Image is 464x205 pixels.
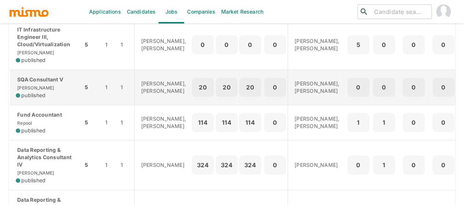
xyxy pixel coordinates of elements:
input: Candidate search [371,7,428,17]
p: 0 [267,160,283,170]
p: 324 [242,160,258,170]
p: [PERSON_NAME], [PERSON_NAME] [141,37,186,52]
p: 0 [376,40,392,50]
p: 0 [435,160,452,170]
p: 324 [195,160,211,170]
td: 1 [99,105,119,140]
p: 0 [350,160,366,170]
td: 1 [119,140,134,190]
p: 0 [195,40,211,50]
p: 0 [406,40,422,50]
p: 20 [219,82,235,92]
p: [PERSON_NAME], [PERSON_NAME] [295,37,340,52]
p: 0 [376,82,392,92]
p: 0 [242,40,258,50]
p: [PERSON_NAME], [PERSON_NAME] [141,80,186,95]
td: 5 [83,140,99,190]
span: [PERSON_NAME] [16,50,54,55]
p: 1 [376,160,392,170]
p: IT Infrastructure Engineer III, Cloud/Virtualization [16,26,77,48]
span: [PERSON_NAME] [16,170,54,176]
p: 0 [267,40,283,50]
td: 1 [99,70,119,105]
td: 5 [83,70,99,105]
p: [PERSON_NAME] [141,161,186,169]
td: 5 [83,20,99,70]
p: 1 [350,117,366,128]
p: 0 [435,40,452,50]
p: 20 [242,82,258,92]
p: 0 [267,82,283,92]
p: Data Reporting & Analytics Consultant IV [16,146,77,168]
p: 20 [195,82,211,92]
p: 114 [195,117,211,128]
p: 114 [219,117,235,128]
p: 0 [406,82,422,92]
span: Repool [16,120,32,126]
p: [PERSON_NAME], [PERSON_NAME] [295,80,340,95]
p: [PERSON_NAME] [295,161,340,169]
p: 0 [406,117,422,128]
td: 1 [99,20,119,70]
p: 0 [219,40,235,50]
td: 1 [119,105,134,140]
img: logo [9,6,49,17]
span: published [21,92,45,99]
p: SQA Consultant V [16,76,77,83]
span: published [21,177,45,184]
span: published [21,127,45,134]
p: 0 [406,160,422,170]
p: 1 [376,117,392,128]
span: [PERSON_NAME] [16,85,54,91]
p: Fund Accountant [16,111,77,118]
td: 1 [99,140,119,190]
p: [PERSON_NAME], [PERSON_NAME] [295,115,340,130]
p: 324 [219,160,235,170]
p: 0 [435,117,452,128]
td: 5 [83,105,99,140]
p: 5 [350,40,366,50]
td: 1 [119,20,134,70]
p: [PERSON_NAME], [PERSON_NAME] [141,115,186,130]
td: 1 [119,70,134,105]
p: 0 [435,82,452,92]
p: 114 [242,117,258,128]
p: 0 [267,117,283,128]
span: published [21,56,45,64]
img: Maia Reyes [436,4,451,19]
p: 0 [350,82,366,92]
